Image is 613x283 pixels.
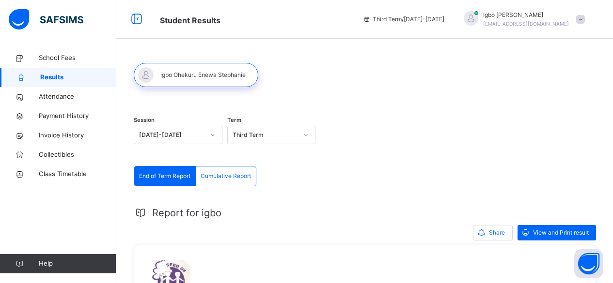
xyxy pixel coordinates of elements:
[483,11,569,19] span: Igbo [PERSON_NAME]
[39,92,116,102] span: Attendance
[160,15,220,25] span: Student Results
[39,111,116,121] span: Payment History
[39,259,116,268] span: Help
[533,228,589,237] span: View and Print result
[39,131,116,140] span: Invoice History
[483,21,569,27] span: [EMAIL_ADDRESS][DOMAIN_NAME]
[233,131,298,139] div: Third Term
[9,9,83,30] img: safsims
[489,228,505,237] span: Share
[39,169,116,179] span: Class Timetable
[152,206,221,220] span: Report for igbo
[201,172,251,180] span: Cumulative Report
[139,172,190,180] span: End of Term Report
[139,131,204,139] div: [DATE]-[DATE]
[39,53,116,63] span: School Fees
[574,249,603,278] button: Open asap
[454,11,590,28] div: IgboCatherine
[363,15,444,24] span: session/term information
[227,116,241,124] span: Term
[40,73,116,82] span: Results
[134,116,155,124] span: Session
[39,150,116,160] span: Collectibles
